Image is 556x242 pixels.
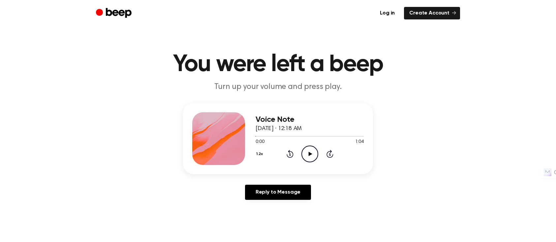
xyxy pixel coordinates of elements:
p: Turn up your volume and press play. [151,82,405,93]
span: 1:04 [355,139,364,146]
span: 0:00 [256,139,264,146]
a: Reply to Message [245,185,311,200]
h3: Voice Note [256,115,364,124]
span: [DATE] · 12:18 AM [256,126,302,132]
a: Log in [375,7,400,19]
a: Beep [96,7,133,20]
button: 1.2x [256,148,265,160]
a: Create Account [404,7,460,19]
h1: You were left a beep [109,53,447,76]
